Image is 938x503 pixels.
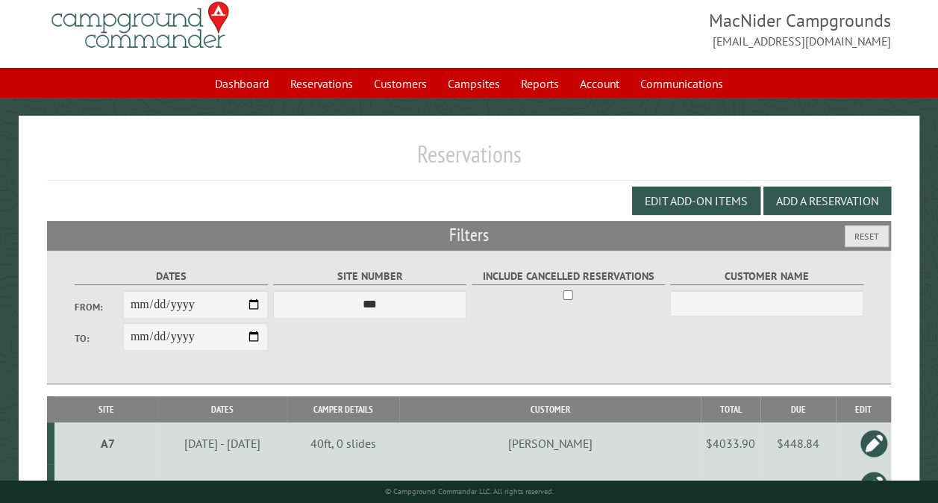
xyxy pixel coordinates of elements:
td: [PERSON_NAME] [399,422,701,464]
a: Account [571,69,628,98]
div: [DATE] - [DATE] [160,436,284,451]
label: Include Cancelled Reservations [472,268,665,285]
a: Customers [365,69,436,98]
label: To: [75,331,123,346]
div: A7 [60,436,156,451]
a: Communications [631,69,732,98]
th: Dates [158,396,287,422]
button: Add a Reservation [763,187,891,215]
th: Due [760,396,836,422]
button: Edit Add-on Items [632,187,760,215]
a: Campsites [439,69,509,98]
label: Customer Name [670,268,863,285]
a: Dashboard [206,69,278,98]
h2: Filters [47,221,891,249]
label: Site Number [273,268,466,285]
td: $448.84 [760,422,836,464]
h1: Reservations [47,140,891,181]
td: 40ft, 0 slides [287,422,399,464]
a: Reports [512,69,568,98]
td: $4033.90 [701,422,760,464]
div: A4 [60,478,156,493]
label: From: [75,300,123,314]
small: © Campground Commander LLC. All rights reserved. [385,487,554,496]
label: Dates [75,268,268,285]
span: MacNider Campgrounds [EMAIL_ADDRESS][DOMAIN_NAME] [469,8,892,50]
th: Camper Details [287,396,399,422]
th: Customer [399,396,701,422]
th: Total [701,396,760,422]
th: Edit [836,396,891,422]
div: [DATE] - [DATE] [160,478,284,493]
th: Site [54,396,158,422]
a: Reservations [281,69,362,98]
button: Reset [845,225,889,247]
